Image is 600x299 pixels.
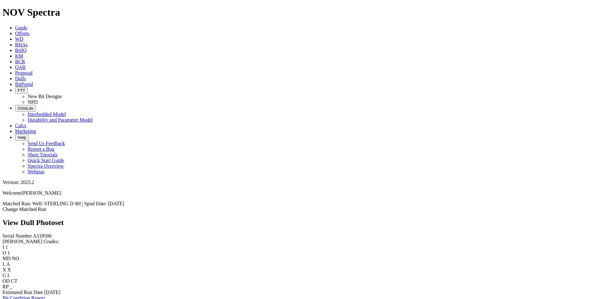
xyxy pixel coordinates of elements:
[3,261,5,267] label: L
[28,158,64,163] a: Quick Start Guide
[3,233,32,239] label: Serial Number
[15,87,28,94] button: FTT
[28,163,64,169] a: Spectra Overview
[5,244,8,250] span: 1
[15,36,24,42] a: WD
[3,250,6,255] label: O
[15,42,28,47] a: BHAs
[3,290,43,295] label: Estimated Run Date
[15,59,25,64] a: BCR
[28,169,45,174] a: Webinar
[15,123,26,128] a: Calcs
[10,284,12,289] span: _
[32,201,124,206] span: Well: STERLING D 4H | Spud Date: [DATE]
[3,207,46,212] a: Change Matched Run
[28,117,93,123] a: Durability and Parameter Model
[28,99,38,105] a: NPD
[3,239,597,244] div: [PERSON_NAME] Grades:
[15,70,33,76] a: Proposal
[3,7,597,18] h1: NOV Spectra
[3,190,597,196] p: Welcome
[3,267,6,272] label: X
[15,105,36,112] button: OrbitLite
[15,65,26,70] a: OAR
[28,152,58,157] a: Short Tutorials
[8,273,9,278] span: I
[3,244,4,250] label: I
[28,112,66,117] a: Interbedded Model
[6,261,10,267] span: A
[15,48,26,53] a: BitIQ
[18,88,25,93] span: FTT
[28,141,65,146] a: Send Us Feedback
[3,273,6,278] label: G
[3,284,8,289] label: RP
[8,250,10,255] span: 1
[15,31,29,36] a: Offsets
[15,81,33,87] a: BitPortal
[28,94,62,99] a: New Bit Designs
[15,53,23,59] a: KM
[18,106,33,111] span: OrbitLite
[8,267,11,272] span: X
[3,256,11,261] label: MD
[28,146,54,152] a: Report a Bug
[3,201,31,206] span: Matched Run:
[44,290,61,295] span: [DATE]
[3,278,10,284] label: OD
[11,278,17,284] span: CT
[12,256,19,261] span: NO
[3,180,597,185] div: Version: 2025.2
[21,190,61,196] span: [PERSON_NAME]
[3,218,597,227] h2: View Dull Photoset
[15,129,36,134] a: Marketing
[33,233,52,239] span: A318506
[15,25,27,30] a: Guide
[18,135,26,140] span: Help
[15,134,29,141] button: Help
[15,76,26,81] a: Dulls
